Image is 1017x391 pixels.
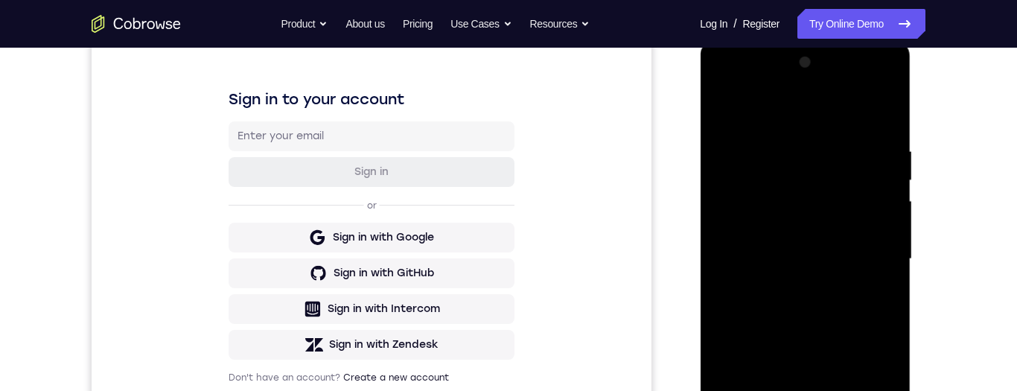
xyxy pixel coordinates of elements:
[530,9,590,39] button: Resources
[403,9,433,39] a: Pricing
[137,308,423,337] button: Sign in with Intercom
[137,236,423,266] button: Sign in with Google
[700,9,727,39] a: Log In
[272,213,288,225] p: or
[236,315,348,330] div: Sign in with Intercom
[137,102,423,123] h1: Sign in to your account
[733,15,736,33] span: /
[743,9,780,39] a: Register
[281,9,328,39] button: Product
[146,142,414,157] input: Enter your email
[237,351,347,366] div: Sign in with Zendesk
[137,171,423,200] button: Sign in
[137,272,423,302] button: Sign in with GitHub
[450,9,511,39] button: Use Cases
[797,9,925,39] a: Try Online Demo
[345,9,384,39] a: About us
[137,343,423,373] button: Sign in with Zendesk
[242,279,342,294] div: Sign in with GitHub
[92,15,181,33] a: Go to the home page
[241,244,342,258] div: Sign in with Google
